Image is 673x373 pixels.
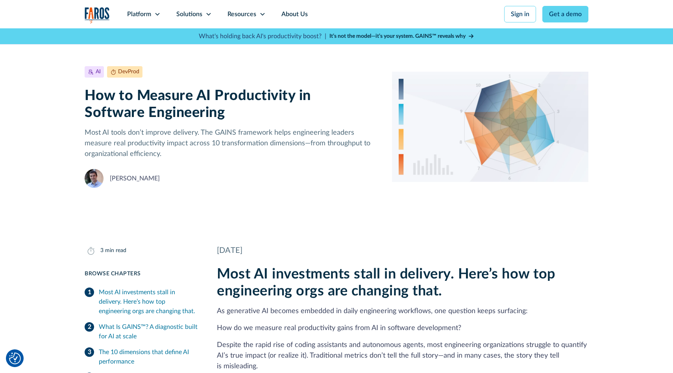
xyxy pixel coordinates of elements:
a: It’s not the model—it’s your system. GAINS™ reveals why [329,32,474,41]
div: Solutions [176,9,202,19]
img: Ten dimensions of AI transformation [392,66,588,188]
a: Get a demo [542,6,588,22]
h1: How to Measure AI Productivity in Software Engineering [85,87,379,121]
div: 3 [100,247,104,255]
div: [PERSON_NAME] [110,174,160,183]
button: Cookie Settings [9,353,21,364]
img: Thierry Donneau-Golencer [85,169,104,188]
img: Logo of the analytics and reporting company Faros. [85,7,110,23]
a: The 10 dimensions that define AI performance [85,344,198,369]
a: Sign in [504,6,536,22]
p: Despite the rapid rise of coding assistants and autonomous agents, most engineering organizations... [217,340,588,372]
strong: It’s not the model—it’s your system. GAINS™ reveals why [329,33,466,39]
div: Resources [227,9,256,19]
a: home [85,7,110,23]
div: AI [96,68,101,76]
div: Browse Chapters [85,270,198,278]
p: Most AI tools don’t improve delivery. The GAINS framework helps engineering leaders measure real ... [85,128,379,160]
p: How do we measure real productivity gains from AI in software development? [217,323,588,334]
div: Most AI investments stall in delivery. Here’s how top engineering orgs are changing that. [99,288,198,316]
div: min read [105,247,126,255]
div: Platform [127,9,151,19]
div: DevProd [118,68,139,76]
a: Most AI investments stall in delivery. Here’s how top engineering orgs are changing that. [85,284,198,319]
img: Revisit consent button [9,353,21,364]
p: As generative AI becomes embedded in daily engineering workflows, one question keeps surfacing: [217,306,588,317]
div: The 10 dimensions that define AI performance [99,347,198,366]
div: [DATE] [217,245,588,256]
div: What Is GAINS™? A diagnostic built for AI at scale [99,322,198,341]
a: What Is GAINS™? A diagnostic built for AI at scale [85,319,198,344]
h2: Most AI investments stall in delivery. Here’s how top engineering orgs are changing that. [217,266,588,300]
p: What's holding back AI's productivity boost? | [199,32,326,41]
